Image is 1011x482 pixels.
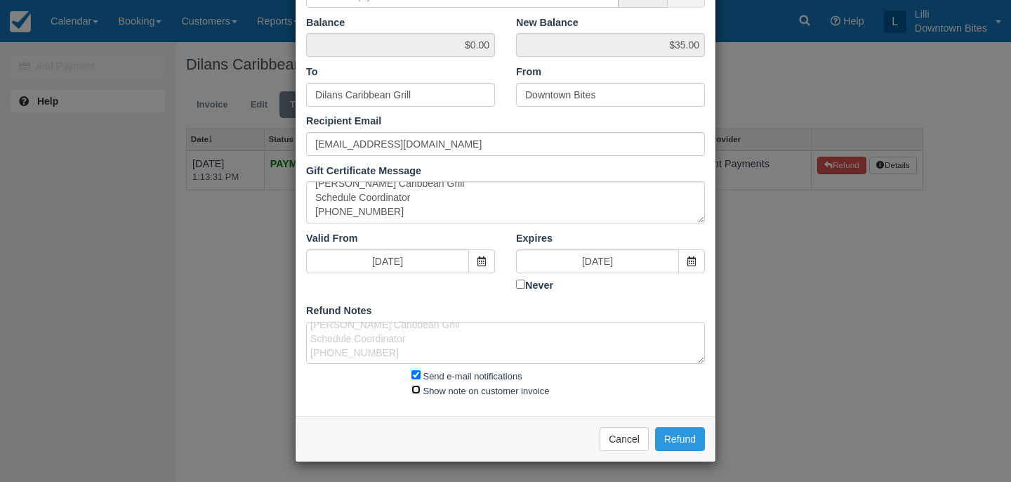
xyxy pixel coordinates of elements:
[423,386,550,396] label: Show note on customer invoice
[306,164,421,178] label: Gift Certificate Message
[306,33,495,57] span: $0.00
[306,83,495,107] input: Name
[516,231,553,246] label: Expires
[516,280,525,289] input: Never
[516,277,705,293] label: Never
[306,132,705,156] input: Email
[423,371,522,382] label: Send e-mail notifications
[655,427,705,451] button: Refund
[306,15,345,30] label: Balance
[600,427,649,451] button: Cancel
[516,33,705,57] span: $35.00
[306,114,381,129] label: Recipient Email
[306,231,358,246] label: Valid From
[516,83,705,107] input: Name
[306,65,318,79] label: To
[516,15,579,30] label: New Balance
[516,65,541,79] label: From
[306,304,372,318] label: Refund Notes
